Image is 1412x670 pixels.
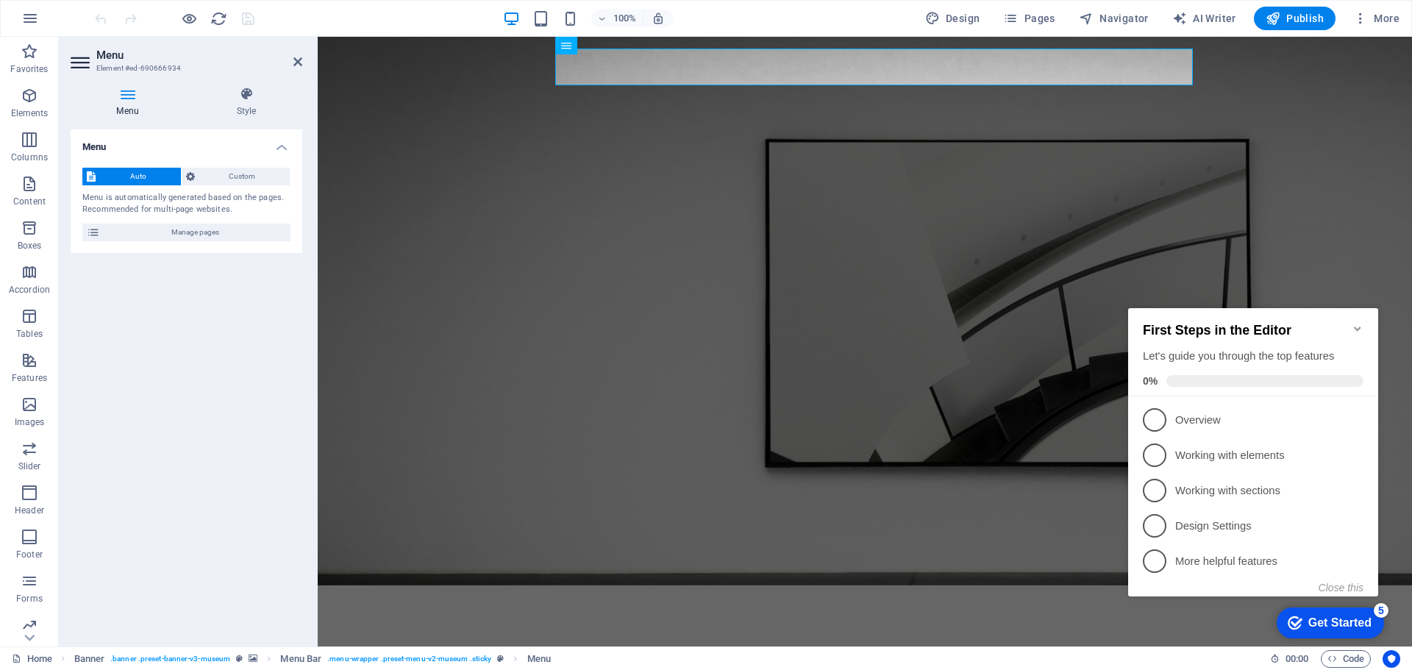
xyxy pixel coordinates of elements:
span: . banner .preset-banner-v3-museum [110,650,230,668]
span: Publish [1266,11,1324,26]
p: Features [12,372,47,384]
li: More helpful features [6,257,256,292]
li: Design Settings [6,221,256,257]
span: Auto [100,168,176,185]
button: Code [1321,650,1371,668]
span: Click to select. Double-click to edit [74,650,105,668]
button: Navigator [1073,7,1155,30]
p: Tables [16,328,43,340]
div: Minimize checklist [229,36,241,48]
button: Pages [997,7,1060,30]
span: 00 00 [1286,650,1308,668]
p: Boxes [18,240,42,252]
span: Manage pages [104,224,286,241]
li: Working with sections [6,186,256,221]
p: Header [15,505,44,516]
div: Design (Ctrl+Alt+Y) [919,7,986,30]
div: 5 [252,316,266,331]
i: On resize automatically adjust zoom level to fit chosen device. [652,12,665,25]
span: AI Writer [1172,11,1236,26]
button: Manage pages [82,224,290,241]
i: This element contains a background [249,655,257,663]
h6: 100% [613,10,637,27]
button: Auto [82,168,181,185]
span: Pages [1003,11,1055,26]
h4: Menu [71,87,190,118]
button: Custom [182,168,290,185]
p: Accordion [9,284,50,296]
button: AI Writer [1166,7,1242,30]
span: Click to select. Double-click to edit [527,650,551,668]
i: Reload page [210,10,227,27]
span: 0% [21,88,44,100]
p: Working with elements [53,161,229,177]
h2: First Steps in the Editor [21,36,241,51]
span: Click to select. Double-click to edit [280,650,321,668]
p: Slider [18,460,41,472]
span: Custom [199,168,286,185]
p: Columns [11,152,48,163]
button: 100% [591,10,643,27]
button: Publish [1254,7,1336,30]
p: Design Settings [53,232,229,247]
p: Images [15,416,45,428]
a: Click to cancel selection. Double-click to open Pages [12,650,52,668]
p: Working with sections [53,196,229,212]
button: More [1347,7,1405,30]
div: Get Started 5 items remaining, 0% complete [154,321,262,352]
nav: breadcrumb [74,650,551,668]
div: Let's guide you through the top features [21,62,241,77]
h4: Style [190,87,302,118]
h6: Session time [1270,650,1309,668]
li: Overview [6,115,256,151]
p: Overview [53,126,229,141]
p: Favorites [10,63,48,75]
button: Click here to leave preview mode and continue editing [180,10,198,27]
h4: Menu [71,129,302,156]
span: . menu-wrapper .preset-menu-v2-museum .sticky [327,650,491,668]
div: Get Started [186,329,249,343]
span: More [1353,11,1399,26]
h3: Element #ed-690666934 [96,62,273,75]
div: Menu is automatically generated based on the pages. Recommended for multi-page websites. [82,192,290,216]
p: Elements [11,107,49,119]
li: Working with elements [6,151,256,186]
h2: Menu [96,49,302,62]
span: Design [925,11,980,26]
button: reload [210,10,227,27]
button: Design [919,7,986,30]
p: More helpful features [53,267,229,282]
span: : [1296,653,1298,664]
button: Usercentrics [1383,650,1400,668]
span: Code [1327,650,1364,668]
p: Forms [16,593,43,605]
i: This element is a customizable preset [497,655,504,663]
i: This element is a customizable preset [236,655,243,663]
span: Navigator [1079,11,1149,26]
p: Footer [16,549,43,560]
button: Close this [196,295,241,307]
p: Content [13,196,46,207]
